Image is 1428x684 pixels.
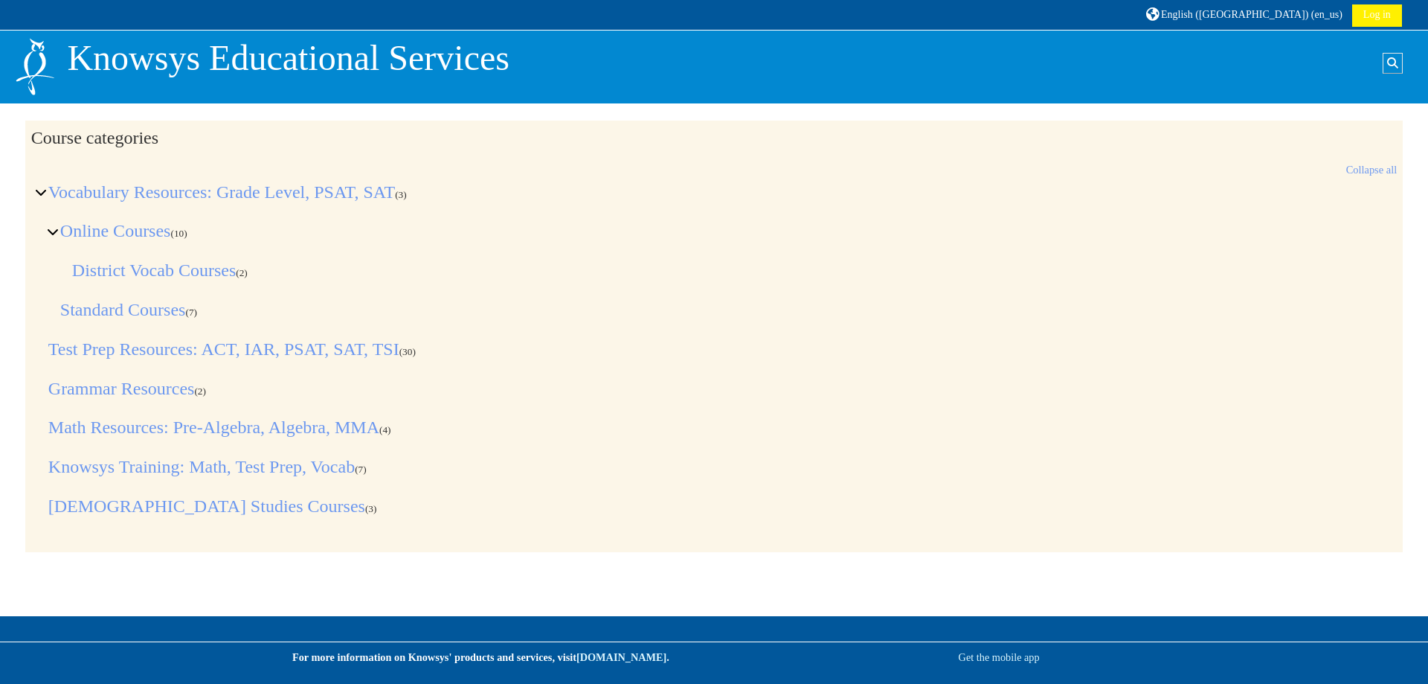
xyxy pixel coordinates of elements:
[48,379,195,398] a: Grammar Resources
[67,36,509,80] p: Knowsys Educational Services
[236,267,248,278] span: Number of courses
[60,221,171,240] a: Online Courses
[48,418,379,437] a: Math Resources: Pre-Algebra, Algebra, MMA
[170,228,187,239] span: Number of courses
[1144,3,1345,26] a: English ([GEOGRAPHIC_DATA]) ‎(en_us)‎
[60,300,186,319] a: Standard Courses
[399,346,416,357] span: Number of courses
[1346,164,1398,176] a: Collapse all
[194,386,206,397] span: Number of courses
[1161,9,1342,20] span: English ([GEOGRAPHIC_DATA]) ‎(en_us)‎
[48,182,395,202] a: Vocabulary Resources: Grade Level, PSAT, SAT
[395,189,407,200] span: Number of courses
[365,503,377,514] span: Number of courses
[355,464,367,475] span: Number of courses
[185,307,197,318] span: Number of courses
[31,127,1397,149] h2: Course categories
[14,60,56,71] a: Home
[14,36,56,97] img: Logo
[72,261,236,280] a: District Vocab Courses
[576,651,666,663] a: [DOMAIN_NAME]
[48,457,355,476] a: Knowsys Training: Math, Test Prep, Vocab
[379,424,391,435] span: Number of courses
[1352,4,1402,27] a: Log in
[48,496,365,516] a: [DEMOGRAPHIC_DATA] Studies Courses
[292,651,669,663] strong: For more information on Knowsys' products and services, visit .
[959,651,1040,663] a: Get the mobile app
[48,339,399,359] a: Test Prep Resources: ACT, IAR, PSAT, SAT, TSI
